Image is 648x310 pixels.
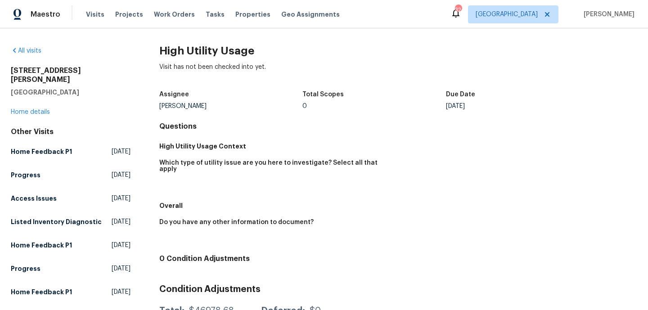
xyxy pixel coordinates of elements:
[112,241,130,250] span: [DATE]
[115,10,143,19] span: Projects
[159,91,189,98] h5: Assignee
[11,214,130,230] a: Listed Inventory Diagnostic[DATE]
[159,219,314,225] h5: Do you have any other information to document?
[11,147,72,156] h5: Home Feedback P1
[302,103,446,109] div: 0
[11,190,130,207] a: Access Issues[DATE]
[11,194,57,203] h5: Access Issues
[11,144,130,160] a: Home Feedback P1[DATE]
[159,46,637,55] h2: High Utility Usage
[476,10,538,19] span: [GEOGRAPHIC_DATA]
[112,147,130,156] span: [DATE]
[159,122,637,131] h4: Questions
[112,264,130,273] span: [DATE]
[159,142,637,151] h5: High Utility Usage Context
[159,285,637,294] h3: Condition Adjustments
[86,10,104,19] span: Visits
[11,48,41,54] a: All visits
[11,237,130,253] a: Home Feedback P1[DATE]
[455,5,461,14] div: 32
[159,160,391,172] h5: Which type of utility issue are you here to investigate? Select all that apply
[11,88,130,97] h5: [GEOGRAPHIC_DATA]
[159,63,637,86] div: Visit has not been checked into yet.
[302,91,344,98] h5: Total Scopes
[11,261,130,277] a: Progress[DATE]
[446,91,475,98] h5: Due Date
[11,288,72,297] h5: Home Feedback P1
[112,171,130,180] span: [DATE]
[446,103,589,109] div: [DATE]
[11,264,40,273] h5: Progress
[11,167,130,183] a: Progress[DATE]
[11,109,50,115] a: Home details
[281,10,340,19] span: Geo Assignments
[112,217,130,226] span: [DATE]
[580,10,634,19] span: [PERSON_NAME]
[112,288,130,297] span: [DATE]
[159,103,303,109] div: [PERSON_NAME]
[112,194,130,203] span: [DATE]
[154,10,195,19] span: Work Orders
[159,254,637,263] h4: 0 Condition Adjustments
[206,11,225,18] span: Tasks
[11,66,130,84] h2: [STREET_ADDRESS][PERSON_NAME]
[11,241,72,250] h5: Home Feedback P1
[159,201,637,210] h5: Overall
[11,217,102,226] h5: Listed Inventory Diagnostic
[11,127,130,136] div: Other Visits
[11,284,130,300] a: Home Feedback P1[DATE]
[31,10,60,19] span: Maestro
[235,10,270,19] span: Properties
[11,171,40,180] h5: Progress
